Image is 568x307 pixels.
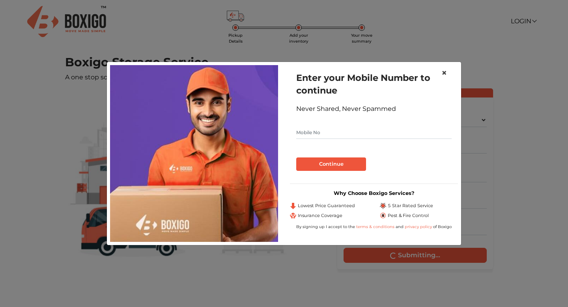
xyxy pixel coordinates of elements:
[110,65,278,242] img: storage-img
[388,202,433,209] span: 5 Star Rated Service
[290,190,458,196] h3: Why Choose Boxigo Services?
[356,224,396,229] a: terms & conditions
[404,224,433,229] a: privacy policy
[296,104,452,114] div: Never Shared, Never Spammed
[435,62,453,84] button: Close
[296,71,452,97] h1: Enter your Mobile Number to continue
[290,224,458,230] div: By signing up I accept to the and of Boxigo
[296,157,366,171] button: Continue
[298,202,355,209] span: Lowest Price Guaranteed
[298,212,342,219] span: Insurance Coverage
[296,126,452,139] input: Mobile No
[441,67,447,79] span: ×
[388,212,429,219] span: Pest & Fire Control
